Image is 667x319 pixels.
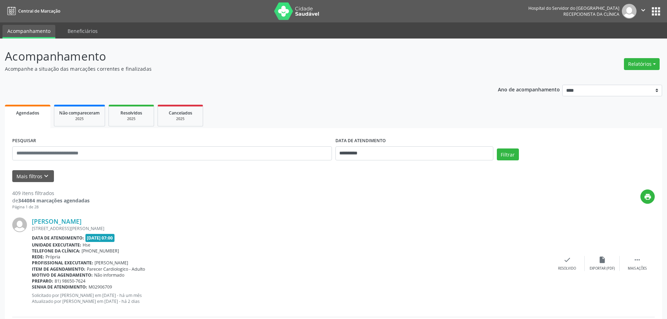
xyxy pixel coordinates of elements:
button: Filtrar [497,148,519,160]
button: print [640,189,655,204]
b: Profissional executante: [32,260,93,266]
span: Não informado [94,272,124,278]
span: Hse [83,242,90,248]
i: keyboard_arrow_down [42,172,50,180]
b: Item de agendamento: [32,266,85,272]
a: [PERSON_NAME] [32,217,82,225]
b: Preparo: [32,278,53,284]
span: Não compareceram [59,110,100,116]
button:  [637,4,650,19]
strong: 344084 marcações agendadas [18,197,90,204]
span: [PHONE_NUMBER] [82,248,119,254]
b: Rede: [32,254,44,260]
p: Solicitado por [PERSON_NAME] em [DATE] - há um mês Atualizado por [PERSON_NAME] em [DATE] - há 2 ... [32,292,550,304]
div: 2025 [163,116,198,122]
div: [STREET_ADDRESS][PERSON_NAME] [32,226,550,231]
label: DATA DE ATENDIMENTO [335,136,386,146]
label: PESQUISAR [12,136,36,146]
div: 409 itens filtrados [12,189,90,197]
b: Senha de atendimento: [32,284,87,290]
span: M02906709 [89,284,112,290]
div: 2025 [59,116,100,122]
button: Mais filtroskeyboard_arrow_down [12,170,54,182]
p: Acompanhamento [5,48,465,65]
span: Cancelados [169,110,192,116]
div: Exportar (PDF) [590,266,615,271]
b: Telefone da clínica: [32,248,80,254]
i:  [633,256,641,264]
div: Resolvido [558,266,576,271]
i: insert_drive_file [598,256,606,264]
div: de [12,197,90,204]
p: Acompanhe a situação das marcações correntes e finalizadas [5,65,465,72]
a: Acompanhamento [2,25,55,39]
a: Beneficiários [63,25,103,37]
b: Unidade executante: [32,242,81,248]
span: Própria [46,254,60,260]
span: Resolvidos [120,110,142,116]
i: print [644,193,652,201]
img: img [12,217,27,232]
span: 81) 98650-7624 [55,278,85,284]
span: [DATE] 07:00 [85,234,115,242]
div: Mais ações [628,266,647,271]
a: Central de Marcação [5,5,60,17]
span: Central de Marcação [18,8,60,14]
span: Parecer Cardiologico - Adulto [87,266,145,272]
div: Página 1 de 28 [12,204,90,210]
div: 2025 [114,116,149,122]
b: Data de atendimento: [32,235,84,241]
b: Motivo de agendamento: [32,272,93,278]
i:  [639,6,647,14]
span: [PERSON_NAME] [95,260,128,266]
i: check [563,256,571,264]
div: Hospital do Servidor do [GEOGRAPHIC_DATA] [528,5,619,11]
img: img [622,4,637,19]
span: Recepcionista da clínica [563,11,619,17]
button: apps [650,5,662,18]
p: Ano de acompanhamento [498,85,560,93]
button: Relatórios [624,58,660,70]
span: Agendados [16,110,39,116]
